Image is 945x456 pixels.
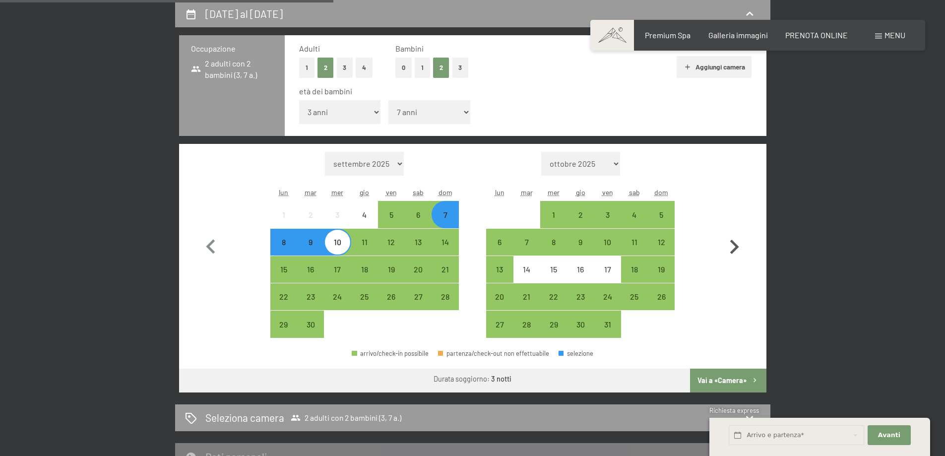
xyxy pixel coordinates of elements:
[649,293,674,318] div: 26
[541,238,566,263] div: 8
[621,283,648,310] div: Sat Oct 25 2025
[405,256,432,283] div: arrivo/check-in possibile
[297,256,324,283] div: Tue Sep 16 2025
[297,283,324,310] div: arrivo/check-in possibile
[279,188,288,196] abbr: lunedì
[487,265,512,290] div: 13
[514,238,539,263] div: 7
[297,311,324,337] div: arrivo/check-in possibile
[568,238,593,263] div: 9
[386,188,397,196] abbr: venerdì
[648,256,675,283] div: Sun Oct 19 2025
[541,321,566,345] div: 29
[708,30,768,40] a: Galleria immagini
[595,238,620,263] div: 10
[324,256,351,283] div: Wed Sep 17 2025
[298,293,323,318] div: 23
[351,256,378,283] div: Thu Sep 18 2025
[433,211,457,236] div: 7
[271,293,296,318] div: 22
[621,201,648,228] div: Sat Oct 04 2025
[351,201,378,228] div: Thu Sep 04 2025
[513,283,540,310] div: Tue Oct 21 2025
[648,256,675,283] div: arrivo/check-in possibile
[487,238,512,263] div: 6
[495,188,504,196] abbr: lunedì
[540,283,567,310] div: arrivo/check-in possibile
[317,58,334,78] button: 2
[324,229,351,256] div: arrivo/check-in possibile
[270,229,297,256] div: Mon Sep 08 2025
[621,256,648,283] div: Sat Oct 18 2025
[205,7,283,20] h2: [DATE] al [DATE]
[378,229,405,256] div: arrivo/check-in possibile
[645,30,691,40] span: Premium Spa
[594,201,621,228] div: arrivo/check-in possibile
[868,425,910,446] button: Avanti
[360,188,369,196] abbr: giovedì
[513,311,540,337] div: Tue Oct 28 2025
[299,44,320,53] span: Adulti
[621,229,648,256] div: Sat Oct 11 2025
[378,283,405,310] div: arrivo/check-in possibile
[594,283,621,310] div: arrivo/check-in possibile
[439,188,452,196] abbr: domenica
[352,350,429,357] div: arrivo/check-in possibile
[622,293,647,318] div: 25
[432,201,458,228] div: Sun Sep 07 2025
[432,256,458,283] div: Sun Sep 21 2025
[324,256,351,283] div: arrivo/check-in possibile
[594,311,621,337] div: Fri Oct 31 2025
[513,311,540,337] div: arrivo/check-in possibile
[541,211,566,236] div: 1
[337,58,353,78] button: 3
[352,211,377,236] div: 4
[378,201,405,228] div: Fri Sep 05 2025
[540,311,567,337] div: Wed Oct 29 2025
[395,44,424,53] span: Bambini
[690,369,766,392] button: Vai a «Camera»
[567,229,594,256] div: arrivo/check-in possibile
[594,201,621,228] div: Fri Oct 03 2025
[594,311,621,337] div: arrivo/check-in possibile
[521,188,533,196] abbr: martedì
[270,256,297,283] div: Mon Sep 15 2025
[270,256,297,283] div: arrivo/check-in possibile
[785,30,848,40] span: PRENOTA ONLINE
[324,283,351,310] div: arrivo/check-in possibile
[297,256,324,283] div: arrivo/check-in possibile
[191,58,273,80] span: 2 adulti con 2 bambini (3, 7 a.)
[378,201,405,228] div: arrivo/check-in possibile
[270,201,297,228] div: arrivo/check-in non effettuabile
[594,229,621,256] div: Fri Oct 10 2025
[379,211,404,236] div: 5
[649,265,674,290] div: 19
[351,283,378,310] div: Thu Sep 25 2025
[379,265,404,290] div: 19
[325,265,350,290] div: 17
[352,265,377,290] div: 18
[299,58,315,78] button: 1
[405,283,432,310] div: arrivo/check-in possibile
[677,56,752,78] button: Aggiungi camera
[567,311,594,337] div: arrivo/check-in possibile
[720,152,749,338] button: Mese successivo
[351,283,378,310] div: arrivo/check-in possibile
[648,201,675,228] div: Sun Oct 05 2025
[622,211,647,236] div: 4
[297,201,324,228] div: arrivo/check-in non effettuabile
[297,311,324,337] div: Tue Sep 30 2025
[567,283,594,310] div: arrivo/check-in possibile
[270,311,297,337] div: arrivo/check-in possibile
[567,201,594,228] div: arrivo/check-in possibile
[648,201,675,228] div: arrivo/check-in possibile
[648,283,675,310] div: Sun Oct 26 2025
[405,283,432,310] div: Sat Sep 27 2025
[196,152,225,338] button: Mese precedente
[324,283,351,310] div: Wed Sep 24 2025
[433,58,449,78] button: 2
[621,283,648,310] div: arrivo/check-in possibile
[378,283,405,310] div: Fri Sep 26 2025
[884,30,905,40] span: Menu
[406,238,431,263] div: 13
